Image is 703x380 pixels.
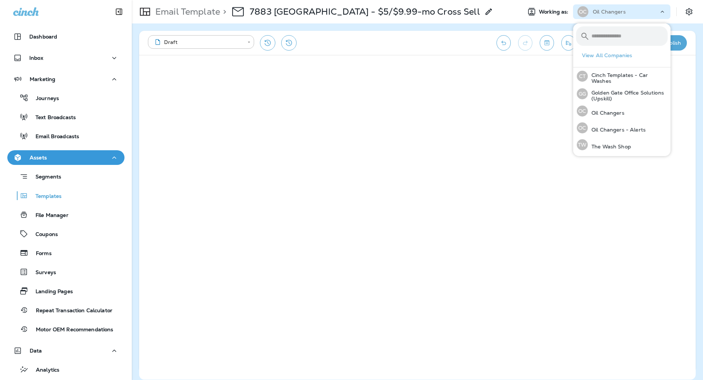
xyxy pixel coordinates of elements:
p: Coupons [28,231,58,238]
button: Templates [7,188,124,203]
p: Dashboard [29,34,57,40]
button: Marketing [7,72,124,86]
p: Motor OEM Recommendations [29,326,114,333]
button: Restore from previous version [260,35,275,51]
button: Dashboard [7,29,124,44]
p: Surveys [28,269,56,276]
button: Collapse Sidebar [109,4,129,19]
button: Text Broadcasts [7,109,124,125]
div: OC [577,106,588,117]
p: Assets [30,155,47,161]
button: OCOil Changers - Alerts [573,119,670,136]
button: Coupons [7,226,124,241]
div: GG [577,88,588,99]
div: OC [577,122,588,133]
p: Data [30,348,42,354]
p: The Wash Shop [588,144,631,150]
button: View All Companies [579,50,670,61]
button: Landing Pages [7,283,124,299]
button: Settings [682,5,696,18]
p: Golden Gate Office Solutions (Upskill) [588,90,667,102]
button: Analytics [7,362,124,377]
span: Working as: [539,9,570,15]
p: File Manager [28,212,68,219]
p: Email Broadcasts [28,133,79,140]
p: Oil Changers [593,9,626,15]
button: Assets [7,150,124,165]
div: TW [577,139,588,150]
button: View Changelog [281,35,297,51]
p: Email Template [152,6,220,17]
p: Oil Changers - Alerts [588,127,646,133]
p: Segments [28,174,61,181]
button: Undo [496,35,511,51]
button: Email Broadcasts [7,128,124,144]
button: Repeat Transaction Calculator [7,302,124,318]
button: Forms [7,245,124,261]
button: Send test email [561,35,576,51]
button: Data [7,343,124,358]
div: 7883 Kentwood - $5/$9.99-mo Cross Sell [250,6,480,17]
div: OC [577,6,588,17]
p: Text Broadcasts [28,114,76,121]
button: Journeys [7,90,124,106]
p: Landing Pages [28,288,73,295]
button: File Manager [7,207,124,222]
p: Forms [29,250,52,257]
p: Inbox [29,55,43,61]
button: TWThe Wash Shop [573,136,670,153]
p: 7883 [GEOGRAPHIC_DATA] - $5/$9.99-mo Cross Sell [250,6,480,17]
p: Analytics [29,367,59,374]
p: Oil Changers [588,110,624,116]
div: Draft [153,38,242,46]
button: CTCinch Templates - Car Washes [573,67,670,85]
button: OCOil Changers [573,103,670,119]
p: > [220,6,226,17]
p: Cinch Templates - Car Washes [588,72,667,84]
p: Templates [28,193,62,200]
button: GGGolden Gate Office Solutions (Upskill) [573,85,670,103]
p: Journeys [29,95,59,102]
button: Motor OEM Recommendations [7,321,124,337]
button: Surveys [7,264,124,280]
button: Toggle preview [540,35,554,51]
div: CT [577,71,588,82]
p: Marketing [30,76,55,82]
button: Inbox [7,51,124,65]
p: Repeat Transaction Calculator [29,307,112,314]
button: Segments [7,169,124,184]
